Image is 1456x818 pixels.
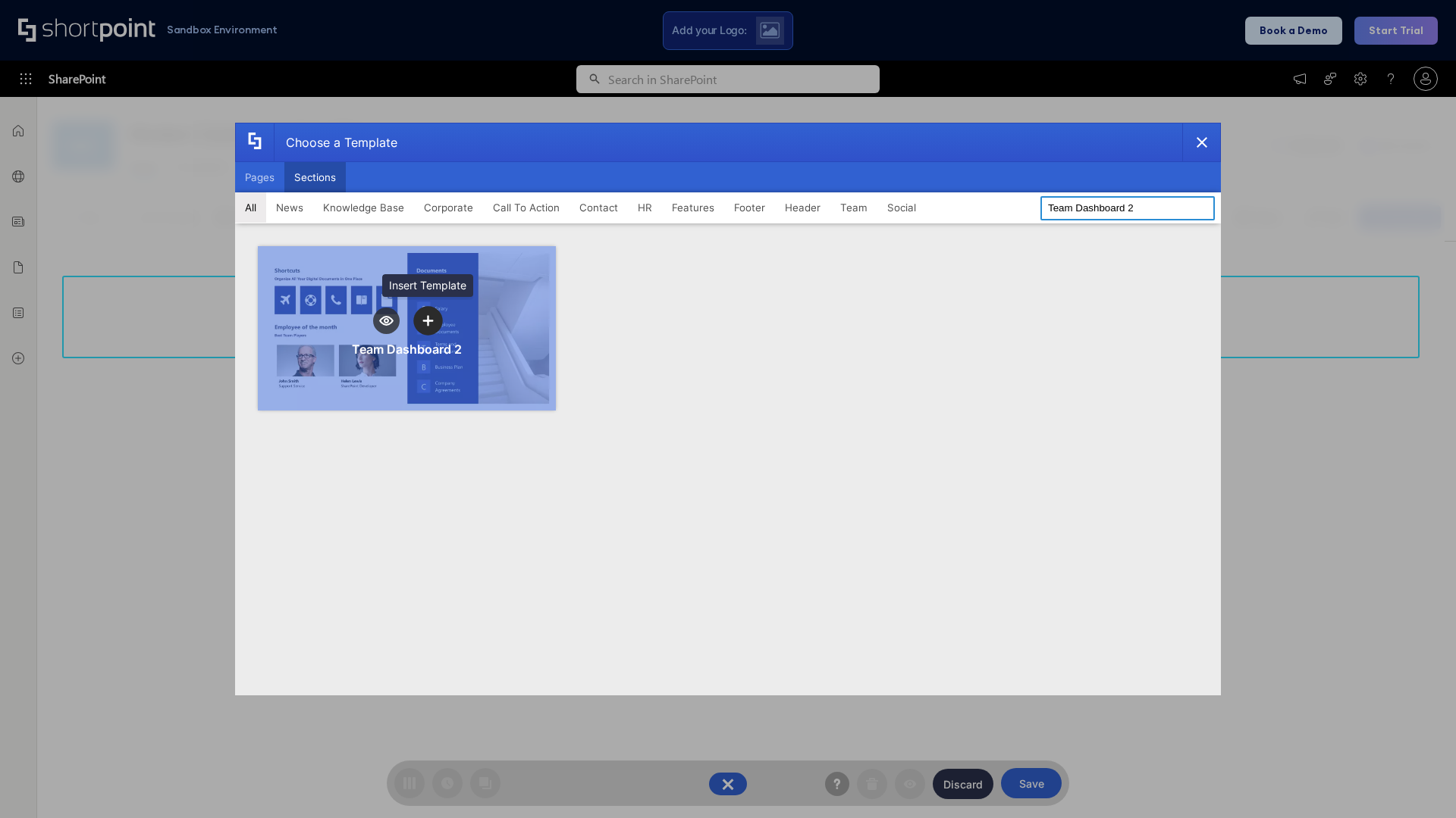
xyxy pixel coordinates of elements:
[877,192,926,223] button: Social
[570,192,628,223] button: Contact
[830,192,877,223] button: Team
[274,123,397,161] div: Choose a Template
[235,192,266,223] button: All
[352,342,462,357] div: Team Dashboard 2
[235,123,1221,695] div: template selector
[266,192,313,223] button: News
[284,162,346,192] button: Sections
[414,192,483,223] button: Corporate
[662,192,724,223] button: Features
[313,192,414,223] button: Knowledge Base
[1040,196,1215,220] input: Search
[775,192,830,223] button: Header
[1380,745,1456,818] iframe: Chat Widget
[628,192,662,223] button: HR
[235,162,284,192] button: Pages
[724,192,775,223] button: Footer
[483,192,570,223] button: Call To Action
